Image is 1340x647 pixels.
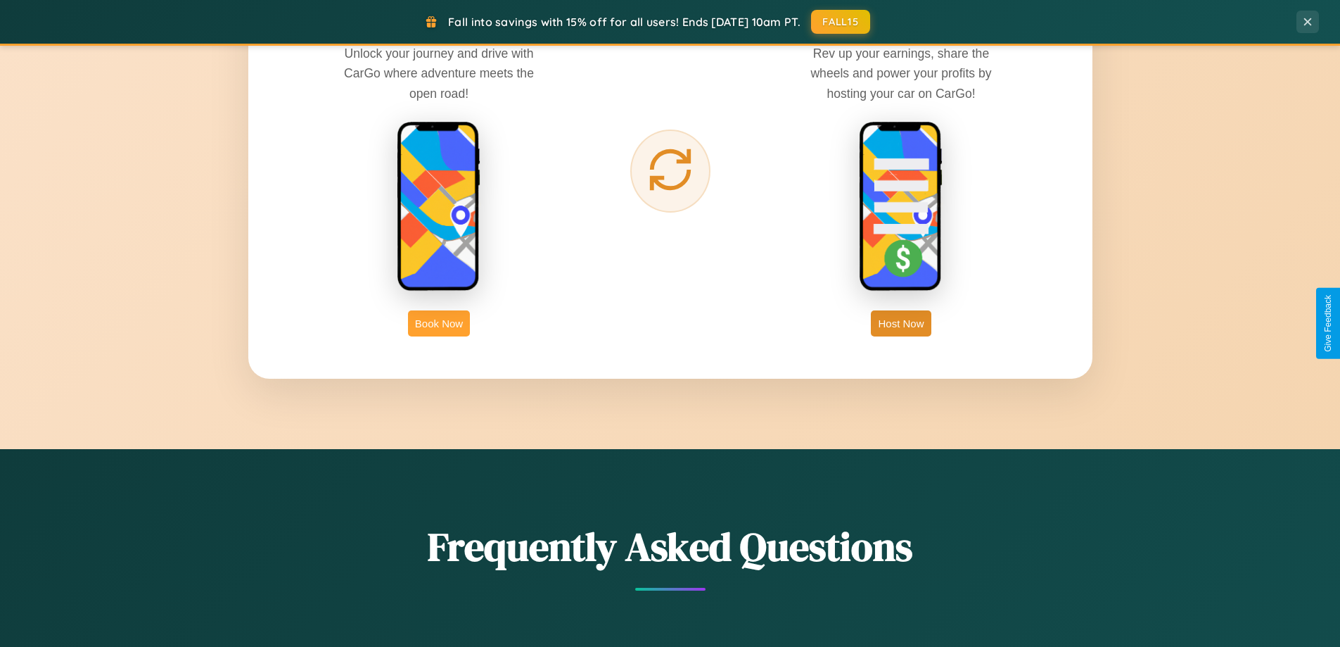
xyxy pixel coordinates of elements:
p: Rev up your earnings, share the wheels and power your profits by hosting your car on CarGo! [796,44,1007,103]
img: host phone [859,121,943,293]
img: rent phone [397,121,481,293]
span: Fall into savings with 15% off for all users! Ends [DATE] 10am PT. [448,15,800,29]
div: Give Feedback [1323,295,1333,352]
h2: Frequently Asked Questions [248,520,1092,574]
button: Host Now [871,310,931,337]
p: Unlock your journey and drive with CarGo where adventure meets the open road! [333,44,544,103]
button: FALL15 [811,10,870,34]
button: Book Now [408,310,470,337]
